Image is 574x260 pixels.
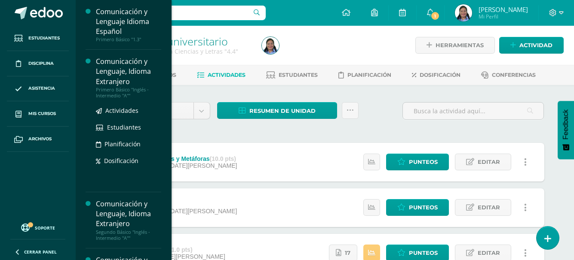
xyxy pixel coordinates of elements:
span: Actividad [519,37,553,53]
div: Comunicación y Lenguaje, Idioma Extranjero [96,199,161,229]
span: Actividades [105,106,138,115]
span: Estudiantes [28,35,60,42]
h1: Español Preuniversitario [108,35,252,47]
span: Editar [478,154,500,170]
a: Mis cursos [7,101,69,127]
a: Disciplina [7,51,69,76]
a: Punteos [386,154,449,170]
span: Archivos [28,136,52,142]
div: Dictado 1 [116,201,237,208]
span: Asistencia [28,85,55,92]
a: Actividades [197,68,246,82]
a: Actividad [499,37,564,54]
span: Resumen de unidad [249,103,316,119]
a: Comunicación y Lenguaje, Idioma ExtranjeroSegundo Básico "Inglés - Intermedio "A"" [96,199,161,241]
a: Planificación [96,139,161,149]
span: 1 [430,11,440,21]
strong: (1.0 pts) [169,246,193,253]
span: Estudiantes [279,72,318,78]
span: Mi Perfil [479,13,528,20]
div: Saberes 1 Analogías y Metáforas [116,155,237,162]
input: Busca la actividad aquí... [403,103,543,119]
span: [DATE][PERSON_NAME] [169,162,237,169]
span: Editar [478,200,500,215]
a: Planificación [338,68,391,82]
a: Archivos [7,127,69,152]
a: Estudiantes [266,68,318,82]
button: Feedback - Mostrar encuesta [558,101,574,159]
a: Herramientas [415,37,495,54]
span: [DATE][PERSON_NAME] [169,208,237,215]
span: Punteos [409,200,438,215]
span: Punteos [409,154,438,170]
span: Feedback [562,109,570,139]
a: Comunicación y Lenguaje, Idioma ExtranjeroPrimero Básico "Inglés - Intermedio "A"" [96,57,161,98]
a: Comunicación y Lenguaje Idioma EspañolPrimero Básico "1.3" [96,7,161,42]
span: Planificación [347,72,391,78]
div: Primero Básico "1.3" [96,36,161,42]
a: Estudiantes [96,122,161,132]
span: Disciplina [28,60,54,67]
span: Herramientas [436,37,484,53]
input: Busca un usuario... [81,6,266,20]
span: [DATE][PERSON_NAME] [157,253,225,260]
a: Asistencia [7,76,69,102]
img: 7789f009e13315f724d5653bd3ad03c2.png [262,37,279,54]
a: Conferencias [481,68,536,82]
a: Estudiantes [7,26,69,51]
a: Actividades [96,106,161,115]
strong: (10.0 pts) [210,155,236,162]
span: Planificación [104,140,141,148]
span: Conferencias [492,72,536,78]
a: Dosificación [96,156,161,166]
span: Actividades [208,72,246,78]
div: Comunicación y Lenguaje Idioma Español [96,7,161,36]
div: Cuarto Bachillerato en Ciencias y Letras '4.4' [108,47,252,55]
span: Dosificación [420,72,460,78]
span: Soporte [35,225,55,231]
a: Soporte [10,221,65,233]
div: Comunicación y Lenguaje, Idioma Extranjero [96,57,161,86]
a: Resumen de unidad [217,102,337,119]
div: Primero Básico "Inglés - Intermedio "A"" [96,87,161,99]
span: Estudiantes [107,123,141,131]
span: [PERSON_NAME] [479,5,528,14]
a: Dosificación [412,68,460,82]
span: Mis cursos [28,110,56,117]
img: 7789f009e13315f724d5653bd3ad03c2.png [455,4,472,21]
a: Punteos [386,199,449,216]
span: Dosificación [104,157,138,165]
span: Cerrar panel [24,249,57,255]
div: Segundo Básico "Inglés - Intermedio "A"" [96,229,161,241]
